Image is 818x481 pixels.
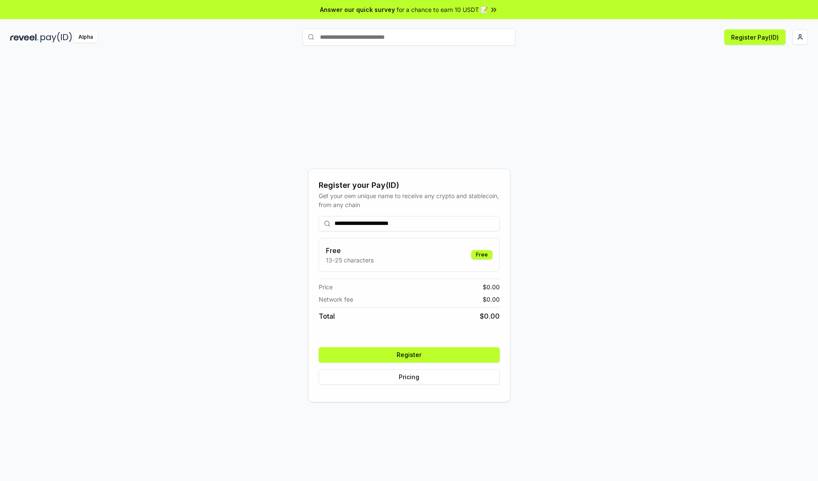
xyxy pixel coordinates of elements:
[326,245,374,256] h3: Free
[74,32,98,43] div: Alpha
[471,250,493,259] div: Free
[319,179,500,191] div: Register your Pay(ID)
[326,256,374,265] p: 13-25 characters
[319,191,500,209] div: Get your own unique name to receive any crypto and stablecoin, from any chain
[724,29,786,45] button: Register Pay(ID)
[319,369,500,385] button: Pricing
[320,5,395,14] span: Answer our quick survey
[483,295,500,304] span: $ 0.00
[319,347,500,363] button: Register
[10,32,39,43] img: reveel_dark
[483,282,500,291] span: $ 0.00
[480,311,500,321] span: $ 0.00
[397,5,488,14] span: for a chance to earn 10 USDT 📝
[319,311,335,321] span: Total
[40,32,72,43] img: pay_id
[319,282,333,291] span: Price
[319,295,353,304] span: Network fee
